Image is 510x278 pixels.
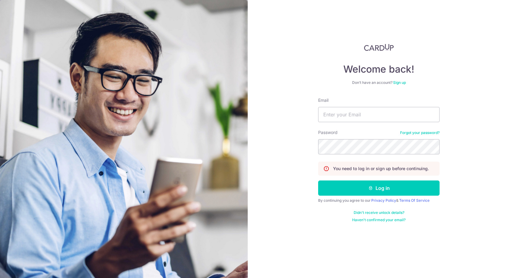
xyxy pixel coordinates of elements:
[333,166,429,172] p: You need to log in or sign up before continuing.
[318,180,440,196] button: Log in
[318,129,338,136] label: Password
[399,198,430,203] a: Terms Of Service
[318,63,440,75] h4: Welcome back!
[318,97,328,103] label: Email
[364,44,394,51] img: CardUp Logo
[354,210,404,215] a: Didn't receive unlock details?
[318,107,440,122] input: Enter your Email
[400,130,440,135] a: Forgot your password?
[352,218,406,222] a: Haven't confirmed your email?
[393,80,406,85] a: Sign up
[318,198,440,203] div: By continuing you agree to our &
[318,80,440,85] div: Don’t have an account?
[371,198,396,203] a: Privacy Policy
